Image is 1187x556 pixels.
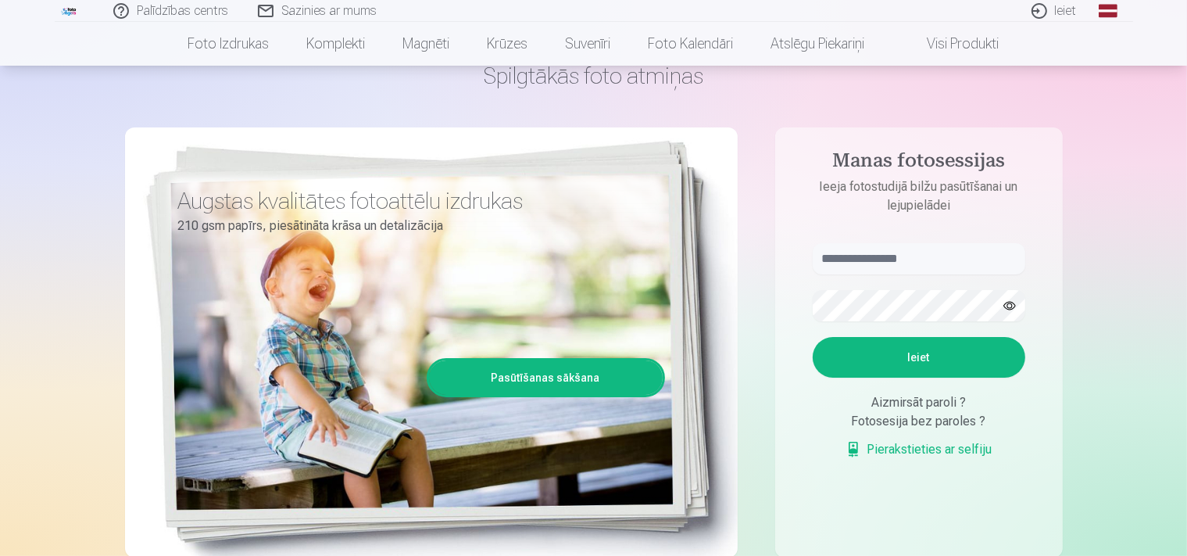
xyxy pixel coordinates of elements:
div: Aizmirsāt paroli ? [813,393,1025,412]
h4: Manas fotosessijas [797,149,1041,178]
div: Fotosesija bez paroles ? [813,412,1025,431]
img: /fa1 [61,6,78,16]
a: Magnēti [384,22,469,66]
a: Pasūtīšanas sākšana [429,361,663,395]
a: Foto kalendāri [630,22,753,66]
button: Ieiet [813,337,1025,378]
a: Foto izdrukas [170,22,288,66]
a: Visi produkti [884,22,1018,66]
h3: Augstas kvalitātes fotoattēlu izdrukas [178,187,653,215]
p: Ieeja fotostudijā bilžu pasūtīšanai un lejupielādei [797,178,1041,215]
p: 210 gsm papīrs, piesātināta krāsa un detalizācija [178,215,653,237]
a: Pierakstieties ar selfiju [846,440,992,459]
a: Komplekti [288,22,384,66]
a: Suvenīri [547,22,630,66]
h1: Spilgtākās foto atmiņas [125,62,1063,90]
a: Atslēgu piekariņi [753,22,884,66]
a: Krūzes [469,22,547,66]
